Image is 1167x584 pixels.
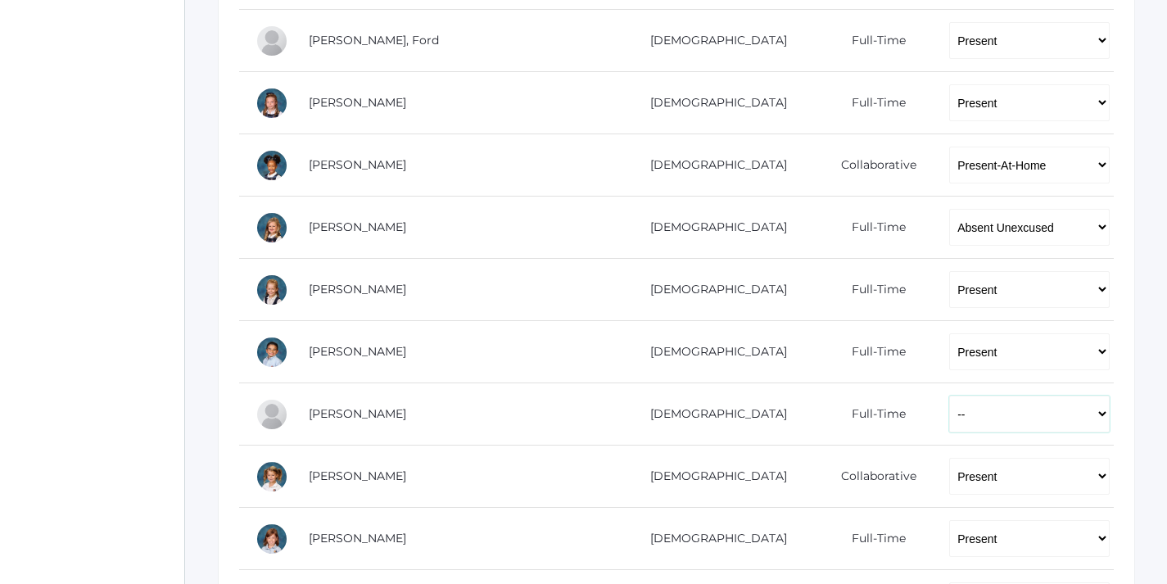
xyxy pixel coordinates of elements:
[256,274,288,306] div: Hazel Porter
[613,321,812,383] td: [DEMOGRAPHIC_DATA]
[812,197,934,259] td: Full-Time
[613,446,812,508] td: [DEMOGRAPHIC_DATA]
[309,344,406,359] a: [PERSON_NAME]
[256,25,288,57] div: Ford Ferris
[613,508,812,570] td: [DEMOGRAPHIC_DATA]
[256,149,288,182] div: Crue Harris
[812,383,934,446] td: Full-Time
[256,460,288,493] div: Kiana Taylor
[812,446,934,508] td: Collaborative
[613,134,812,197] td: [DEMOGRAPHIC_DATA]
[309,95,406,110] a: [PERSON_NAME]
[613,10,812,72] td: [DEMOGRAPHIC_DATA]
[613,259,812,321] td: [DEMOGRAPHIC_DATA]
[309,33,439,48] a: [PERSON_NAME], Ford
[309,406,406,421] a: [PERSON_NAME]
[812,72,934,134] td: Full-Time
[613,197,812,259] td: [DEMOGRAPHIC_DATA]
[256,211,288,244] div: Gracelyn Lavallee
[812,321,934,383] td: Full-Time
[812,10,934,72] td: Full-Time
[309,531,406,546] a: [PERSON_NAME]
[812,259,934,321] td: Full-Time
[613,72,812,134] td: [DEMOGRAPHIC_DATA]
[309,220,406,234] a: [PERSON_NAME]
[613,383,812,446] td: [DEMOGRAPHIC_DATA]
[256,523,288,555] div: Chloe Vick
[812,508,934,570] td: Full-Time
[256,87,288,120] div: Lyla Foster
[309,282,406,297] a: [PERSON_NAME]
[812,134,934,197] td: Collaborative
[309,469,406,483] a: [PERSON_NAME]
[309,157,406,172] a: [PERSON_NAME]
[256,336,288,369] div: Noah Rosas
[256,398,288,431] div: Oliver Smith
